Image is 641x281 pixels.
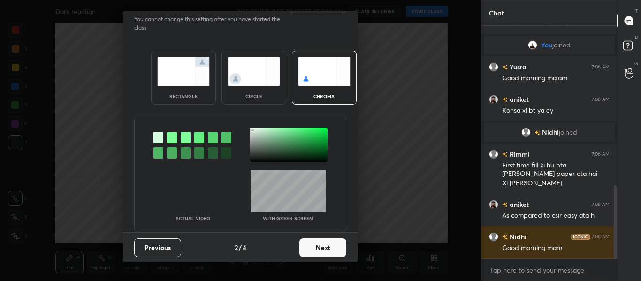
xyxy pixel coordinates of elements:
div: Good morning mam [502,243,610,253]
div: Konsa xl bt ya ey [502,106,610,115]
h4: 4 [243,243,246,252]
span: joined [552,41,571,49]
div: circle [235,94,273,99]
p: G [634,60,638,67]
div: 7:06 AM [592,152,610,157]
div: Xl [PERSON_NAME] [502,179,610,188]
img: d927ead1100745ec8176353656eda1f8.jpg [489,200,498,209]
img: no-rating-badge.077c3623.svg [502,152,508,157]
div: 7:06 AM [592,234,610,240]
p: D [635,34,638,41]
h4: / [239,243,242,252]
img: iconic-dark.1390631f.png [571,234,590,240]
img: no-rating-badge.077c3623.svg [502,65,508,70]
h6: Rimmi [508,149,530,159]
img: default.png [489,62,498,72]
div: grid [481,26,617,258]
div: 7:06 AM [592,202,610,207]
p: Chat [481,0,511,25]
div: rectangle [165,94,202,99]
div: chroma [305,94,343,99]
img: a1ea09021660488db1bc71b5356ddf31.jpg [528,40,537,50]
img: default.png [521,128,531,137]
p: With green screen [263,216,313,220]
img: no-rating-badge.077c3623.svg [502,97,508,102]
img: default.png [489,150,498,159]
h6: aniket [508,199,529,209]
h6: aniket [508,94,529,104]
div: First time fill ki hu pta [PERSON_NAME] paper ata hai [502,161,610,179]
img: chromaScreenIcon.c19ab0a0.svg [298,57,351,86]
p: T [635,8,638,15]
button: Next [299,238,346,257]
img: no-rating-badge.077c3623.svg [534,130,540,136]
img: normalScreenIcon.ae25ed63.svg [157,57,210,86]
div: Good morning ma'am [502,74,610,83]
span: You [541,41,552,49]
h6: Nidhi [508,232,527,242]
span: Nidhi [542,129,559,136]
h4: 2 [235,243,238,252]
img: no-rating-badge.077c3623.svg [502,235,508,240]
div: 7:06 AM [592,97,610,102]
img: d927ead1100745ec8176353656eda1f8.jpg [489,95,498,104]
img: no-rating-badge.077c3623.svg [502,202,508,207]
h6: Yusra [508,62,527,72]
button: Previous [134,238,181,257]
p: Actual Video [176,216,210,220]
img: default.png [489,232,498,242]
div: 7:06 AM [592,64,610,70]
p: You cannot change this setting after you have started the class [134,15,286,32]
img: circleScreenIcon.acc0effb.svg [228,57,280,86]
div: As compared to csir easy ata h [502,211,610,220]
span: joined [559,129,577,136]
